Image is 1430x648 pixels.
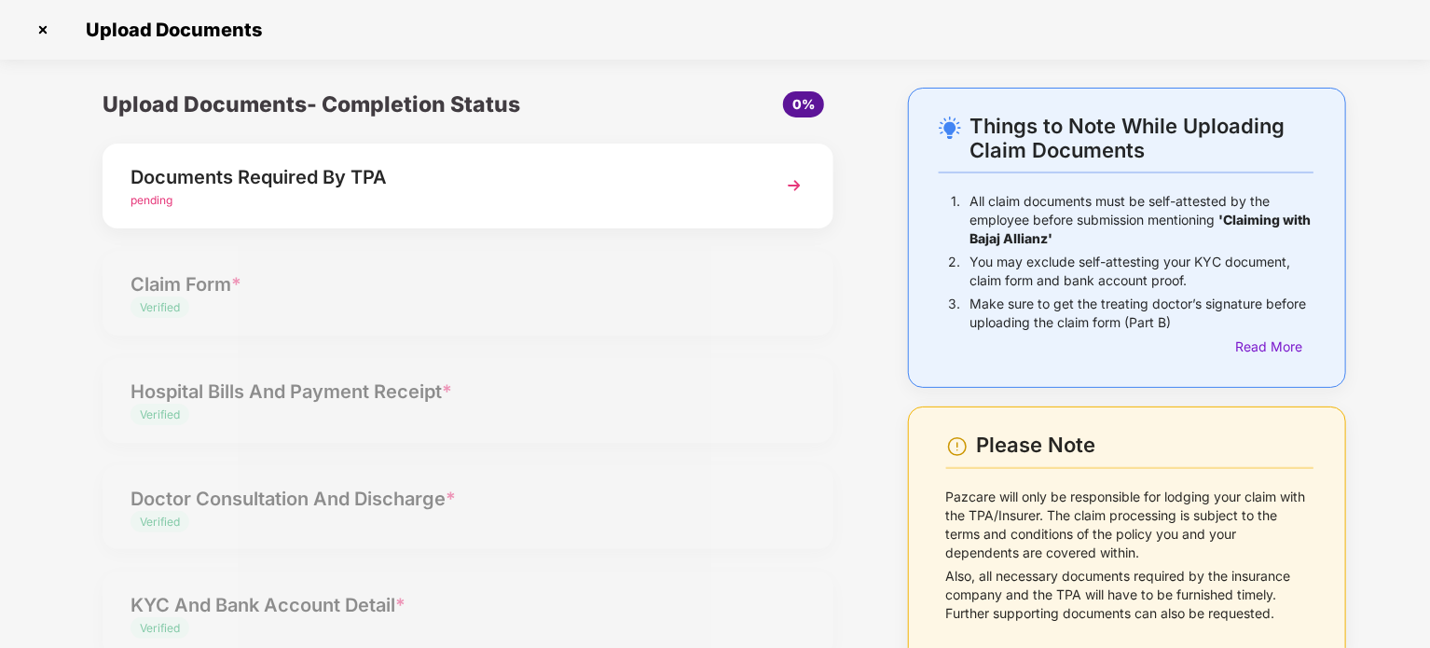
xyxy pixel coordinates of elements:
[951,192,960,248] p: 1.
[131,193,172,207] span: pending
[792,96,815,112] span: 0%
[28,15,58,45] img: svg+xml;base64,PHN2ZyBpZD0iQ3Jvc3MtMzJ4MzIiIHhtbG5zPSJodHRwOi8vd3d3LnczLm9yZy8yMDAwL3N2ZyIgd2lkdG...
[939,117,961,139] img: svg+xml;base64,PHN2ZyB4bWxucz0iaHR0cDovL3d3dy53My5vcmcvMjAwMC9zdmciIHdpZHRoPSIyNC4wOTMiIGhlaWdodD...
[946,435,969,458] img: svg+xml;base64,PHN2ZyBpZD0iV2FybmluZ18tXzI0eDI0IiBkYXRhLW5hbWU9Ildhcm5pbmcgLSAyNHgyNCIgeG1sbnM9Im...
[977,433,1313,458] div: Please Note
[948,295,960,332] p: 3.
[131,162,749,192] div: Documents Required By TPA
[1235,337,1313,357] div: Read More
[946,567,1313,623] p: Also, all necessary documents required by the insurance company and the TPA will have to be furni...
[946,488,1313,562] p: Pazcare will only be responsible for lodging your claim with the TPA/Insurer. The claim processin...
[969,114,1313,162] div: Things to Note While Uploading Claim Documents
[969,295,1313,332] p: Make sure to get the treating doctor’s signature before uploading the claim form (Part B)
[777,169,811,202] img: svg+xml;base64,PHN2ZyBpZD0iTmV4dCIgeG1sbnM9Imh0dHA6Ly93d3cudzMub3JnLzIwMDAvc3ZnIiB3aWR0aD0iMzYiIG...
[969,192,1313,248] p: All claim documents must be self-attested by the employee before submission mentioning
[969,253,1313,290] p: You may exclude self-attesting your KYC document, claim form and bank account proof.
[103,88,589,121] div: Upload Documents- Completion Status
[948,253,960,290] p: 2.
[67,19,271,41] span: Upload Documents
